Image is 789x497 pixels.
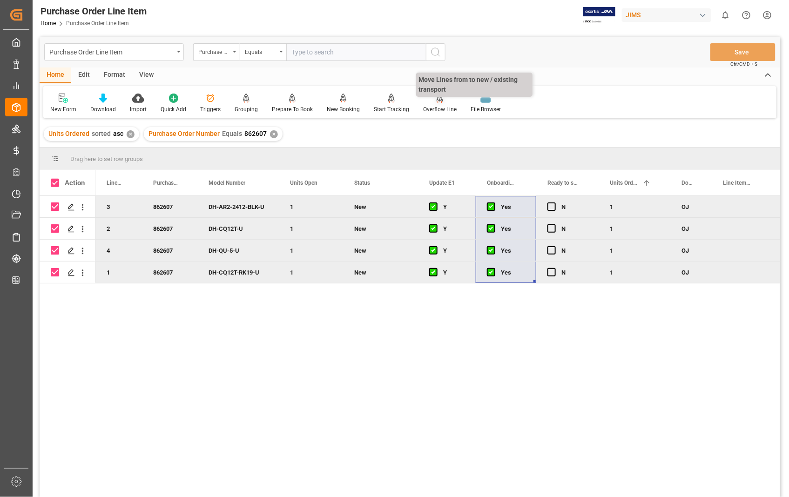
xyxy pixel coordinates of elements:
div: DH-CQ12T-U [197,218,279,239]
img: Exertis%20JAM%20-%20Email%20Logo.jpg_1722504956.jpg [583,7,615,23]
button: show 0 new notifications [715,5,736,26]
span: Units Ordered [48,130,89,137]
div: Yes [501,196,525,218]
div: File Browser [471,105,501,114]
span: Ctrl/CMD + S [731,60,758,67]
div: Overflow Line [423,105,457,114]
div: View [132,67,161,83]
div: Purchase Order Line Item [49,46,174,57]
input: Type to search [286,43,426,61]
div: Press SPACE to deselect this row. [40,240,95,262]
span: Ready to ship [547,180,579,186]
div: Download [90,105,116,114]
div: OJ [670,262,712,283]
div: ✕ [270,130,278,138]
span: Status [354,180,370,186]
div: Home [40,67,71,83]
span: Equals [222,130,242,137]
div: Y [443,218,465,240]
div: Start Tracking [374,105,409,114]
div: N [561,240,587,262]
div: 862607 [142,262,197,283]
div: Y [443,262,465,283]
button: search button [426,43,445,61]
div: Action [65,179,85,187]
div: Prepare To Book [272,105,313,114]
div: Grouping [235,105,258,114]
div: JIMS [622,8,711,22]
div: Purchase Order Number [198,46,230,56]
div: Press SPACE to deselect this row. [40,262,95,283]
p: Move Lines from to new / existing transport [416,73,533,97]
span: Units Ordered [610,180,639,186]
div: 862607 [142,240,197,261]
div: DH-AR2-2412-BLK-U [197,196,279,217]
div: N [561,218,587,240]
span: Purchase Order Number [153,180,178,186]
span: Units Open [290,180,317,186]
div: 1 [599,262,670,283]
div: 1 [95,262,142,283]
div: New [354,262,407,283]
span: Onboarding checked [487,180,517,186]
div: Import [130,105,147,114]
div: 862607 [142,196,197,217]
a: Home [40,20,56,27]
div: Yes [501,240,525,262]
button: Save [710,43,776,61]
div: 2 [95,218,142,239]
button: JIMS [622,6,715,24]
div: 1 [279,262,343,283]
div: Format [97,67,132,83]
div: New Booking [327,105,360,114]
div: N [561,196,587,218]
span: asc [113,130,123,137]
button: open menu [44,43,184,61]
div: 862607 [142,218,197,239]
button: open menu [193,43,240,61]
div: Press SPACE to deselect this row. [40,196,95,218]
span: Line Items Code [723,180,753,186]
span: 862607 [244,130,267,137]
div: Yes [501,262,525,283]
div: 1 [279,196,343,217]
span: Update E1 [429,180,455,186]
div: New [354,196,407,218]
div: N [561,262,587,283]
div: 1 [279,240,343,261]
div: 1 [279,218,343,239]
div: New Form [50,105,76,114]
span: Drag here to set row groups [70,155,143,162]
div: New [354,218,407,240]
span: sorted [92,130,111,137]
div: Y [443,240,465,262]
div: Triggers [200,105,221,114]
div: 1 [599,196,670,217]
div: OJ [670,240,712,261]
button: open menu [240,43,286,61]
div: Edit [71,67,97,83]
div: OJ [670,218,712,239]
div: 1 [599,240,670,261]
div: DH-QU-5-U [197,240,279,261]
span: Purchase Order Number [148,130,220,137]
span: Doc Type [681,180,693,186]
div: DH-CQ12T-RK19-U [197,262,279,283]
div: Quick Add [161,105,186,114]
div: New [354,240,407,262]
div: Purchase Order Line Item [40,4,147,18]
div: OJ [670,196,712,217]
div: 4 [95,240,142,261]
span: Model Number [209,180,245,186]
button: Help Center [736,5,757,26]
div: 3 [95,196,142,217]
div: Equals [245,46,276,56]
div: ✕ [127,130,135,138]
div: Y [443,196,465,218]
div: Yes [501,218,525,240]
span: Line Number [107,180,122,186]
div: 1 [599,218,670,239]
div: Press SPACE to deselect this row. [40,218,95,240]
